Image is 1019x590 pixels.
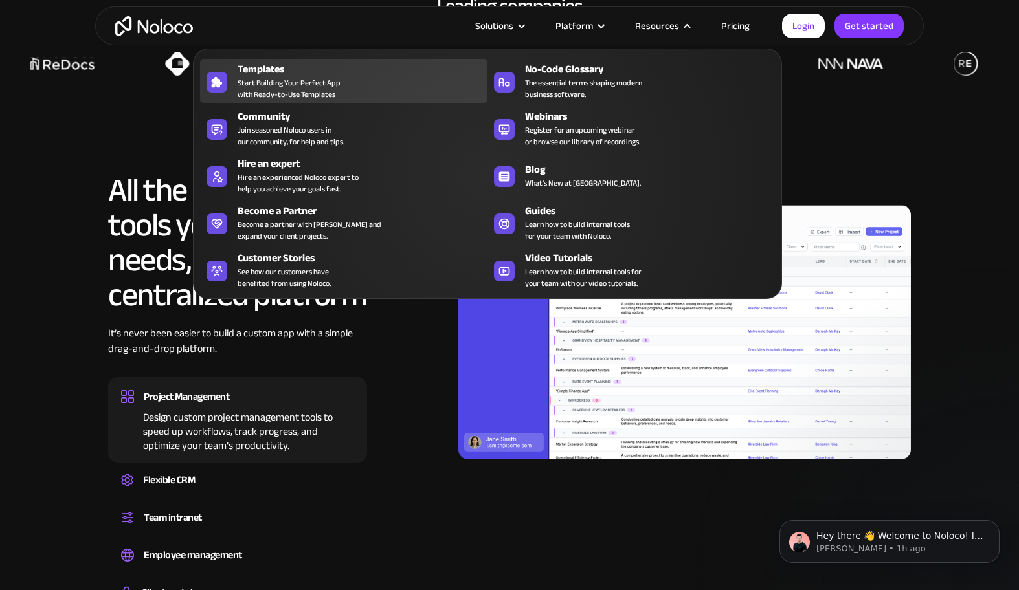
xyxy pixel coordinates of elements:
a: GuidesLearn how to build internal toolsfor your team with Noloco. [487,201,775,245]
span: Join seasoned Noloco users in our community, for help and tips. [238,124,344,147]
a: Login [782,14,825,38]
a: Video TutorialsLearn how to build internal tools foryour team with our video tutorials. [487,248,775,292]
a: Hire an expertHire an experienced Noloco expert tohelp you achieve your goals fast. [200,153,487,197]
div: Hire an experienced Noloco expert to help you achieve your goals fast. [238,171,359,195]
a: Become a PartnerBecome a partner with [PERSON_NAME] andexpand your client projects. [200,201,487,245]
iframe: Intercom notifications message [760,493,1019,584]
div: It’s never been easier to build a custom app with a simple drag-and-drop platform. [108,325,367,376]
div: Platform [555,17,593,34]
div: Set up a central space for your team to collaborate, share information, and stay up to date on co... [121,527,354,531]
div: Resources [619,17,705,34]
div: Solutions [475,17,513,34]
div: Become a Partner [238,203,493,219]
div: Team intranet [144,508,202,527]
div: Solutions [459,17,539,34]
span: What's New at [GEOGRAPHIC_DATA]. [525,177,641,189]
div: Templates [238,61,493,77]
span: Learn how to build internal tools for your team with our video tutorials. [525,266,642,289]
div: Guides [525,203,781,219]
div: Hire an expert [238,156,493,171]
a: Customer StoriesSee how our customers havebenefited from using Noloco. [200,248,487,292]
div: Design custom project management tools to speed up workflows, track progress, and optimize your t... [121,406,354,453]
a: No-Code GlossaryThe essential terms shaping modernbusiness software. [487,59,775,103]
div: Video Tutorials [525,250,781,266]
div: Platform [539,17,619,34]
div: Employee management [144,545,242,565]
span: See how our customers have benefited from using Noloco. [238,266,331,289]
a: home [115,16,193,36]
div: Create a custom CRM that you can adapt to your business’s needs, centralize your workflows, and m... [121,490,354,494]
div: Community [238,109,493,124]
a: Pricing [705,17,766,34]
nav: Resources [193,30,782,299]
div: Flexible CRM [143,470,195,490]
div: Webinars [525,109,781,124]
span: Register for an upcoming webinar or browse our library of recordings. [525,124,640,147]
div: Project Management [144,387,229,406]
div: Customer Stories [238,250,493,266]
a: TemplatesStart Building Your Perfect Appwith Ready-to-Use Templates [200,59,487,103]
span: Start Building Your Perfect App with Ready-to-Use Templates [238,77,341,100]
div: Become a partner with [PERSON_NAME] and expand your client projects. [238,219,381,242]
span: The essential terms shaping modern business software. [525,77,642,100]
a: WebinarsRegister for an upcoming webinaror browse our library of recordings. [487,106,775,150]
div: Resources [635,17,679,34]
span: Learn how to build internal tools for your team with Noloco. [525,219,630,242]
a: Get started [834,14,904,38]
div: No-Code Glossary [525,61,781,77]
h2: All the business tools your team needs, in one centralized platform [108,173,367,312]
a: BlogWhat's New at [GEOGRAPHIC_DATA]. [487,153,775,197]
div: Easily manage employee information, track performance, and handle HR tasks from a single platform. [121,565,354,569]
div: Blog [525,162,781,177]
a: CommunityJoin seasoned Noloco users inour community, for help and tips. [200,106,487,150]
